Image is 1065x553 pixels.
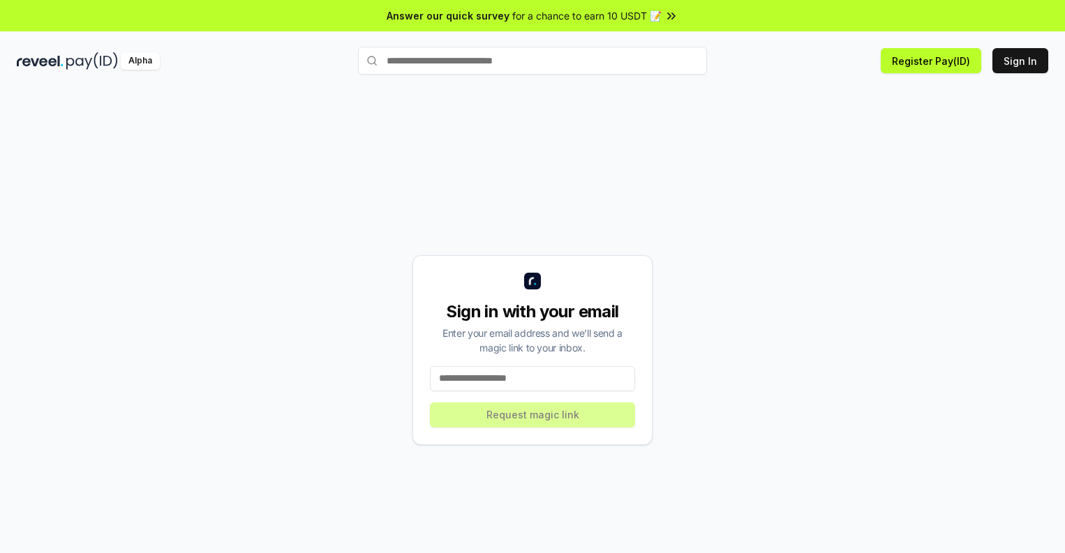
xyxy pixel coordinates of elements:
span: for a chance to earn 10 USDT 📝 [512,8,662,23]
img: logo_small [524,273,541,289]
div: Sign in with your email [430,301,635,323]
img: reveel_dark [17,52,64,70]
div: Enter your email address and we’ll send a magic link to your inbox. [430,326,635,355]
span: Answer our quick survey [387,8,509,23]
button: Register Pay(ID) [881,48,981,73]
button: Sign In [992,48,1048,73]
img: pay_id [66,52,118,70]
div: Alpha [121,52,160,70]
